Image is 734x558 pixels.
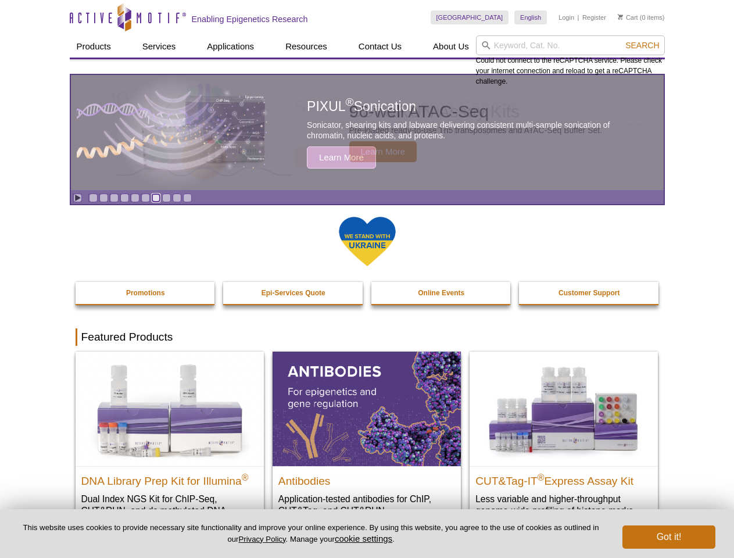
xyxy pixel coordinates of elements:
a: Cart [618,13,638,22]
p: Application-tested antibodies for ChIP, CUT&Tag, and CUT&RUN. [278,493,455,517]
a: English [514,10,547,24]
li: (0 items) [618,10,665,24]
img: Your Cart [618,14,623,20]
span: Learn More [307,146,376,169]
sup: ® [242,472,249,482]
a: Go to slide 1 [89,194,98,202]
a: Customer Support [519,282,660,304]
a: Products [70,35,118,58]
button: cookie settings [335,534,392,543]
a: Promotions [76,282,216,304]
p: Sonicator, shearing kits and labware delivering consistent multi-sample sonication of chromatin, ... [307,120,637,141]
strong: Customer Support [558,289,620,297]
strong: Epi-Services Quote [262,289,325,297]
a: Register [582,13,606,22]
input: Keyword, Cat. No. [476,35,665,55]
img: PIXUL sonication [77,74,268,191]
img: CUT&Tag-IT® Express Assay Kit [470,352,658,466]
a: Applications [200,35,261,58]
span: PIXUL Sonication [307,99,416,114]
img: DNA Library Prep Kit for Illumina [76,352,264,466]
a: Go to slide 5 [131,194,139,202]
a: All Antibodies Antibodies Application-tested antibodies for ChIP, CUT&Tag, and CUT&RUN. [273,352,461,528]
a: Privacy Policy [238,535,285,543]
p: This website uses cookies to provide necessary site functionality and improve your online experie... [19,523,603,545]
a: Resources [278,35,334,58]
a: Login [558,13,574,22]
a: Go to slide 10 [183,194,192,202]
button: Got it! [622,525,715,549]
span: Search [625,41,659,50]
h2: Featured Products [76,328,659,346]
a: Go to slide 6 [141,194,150,202]
p: Dual Index NGS Kit for ChIP-Seq, CUT&RUN, and ds methylated DNA assays. [81,493,258,528]
a: Go to slide 3 [110,194,119,202]
button: Search [622,40,663,51]
img: We Stand With Ukraine [338,216,396,267]
a: Toggle autoplay [73,194,82,202]
a: CUT&Tag-IT® Express Assay Kit CUT&Tag-IT®Express Assay Kit Less variable and higher-throughput ge... [470,352,658,528]
a: Go to slide 2 [99,194,108,202]
h2: CUT&Tag-IT Express Assay Kit [475,470,652,487]
li: | [578,10,579,24]
h2: Antibodies [278,470,455,487]
sup: ® [346,96,354,109]
p: Less variable and higher-throughput genome-wide profiling of histone marks​. [475,493,652,517]
img: All Antibodies [273,352,461,466]
a: Go to slide 4 [120,194,129,202]
a: Go to slide 8 [162,194,171,202]
a: PIXUL sonication PIXUL®Sonication Sonicator, shearing kits and labware delivering consistent mult... [71,75,664,190]
a: [GEOGRAPHIC_DATA] [431,10,509,24]
a: Services [135,35,183,58]
h2: Enabling Epigenetics Research [192,14,308,24]
h2: DNA Library Prep Kit for Illumina [81,470,258,487]
a: Epi-Services Quote [223,282,364,304]
a: Go to slide 9 [173,194,181,202]
sup: ® [538,472,545,482]
strong: Online Events [418,289,464,297]
strong: Promotions [126,289,165,297]
a: About Us [426,35,476,58]
a: Online Events [371,282,512,304]
a: Go to slide 7 [152,194,160,202]
a: Contact Us [352,35,409,58]
div: Could not connect to the reCAPTCHA service. Please check your internet connection and reload to g... [476,35,665,87]
article: PIXUL Sonication [71,75,664,190]
a: DNA Library Prep Kit for Illumina DNA Library Prep Kit for Illumina® Dual Index NGS Kit for ChIP-... [76,352,264,539]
